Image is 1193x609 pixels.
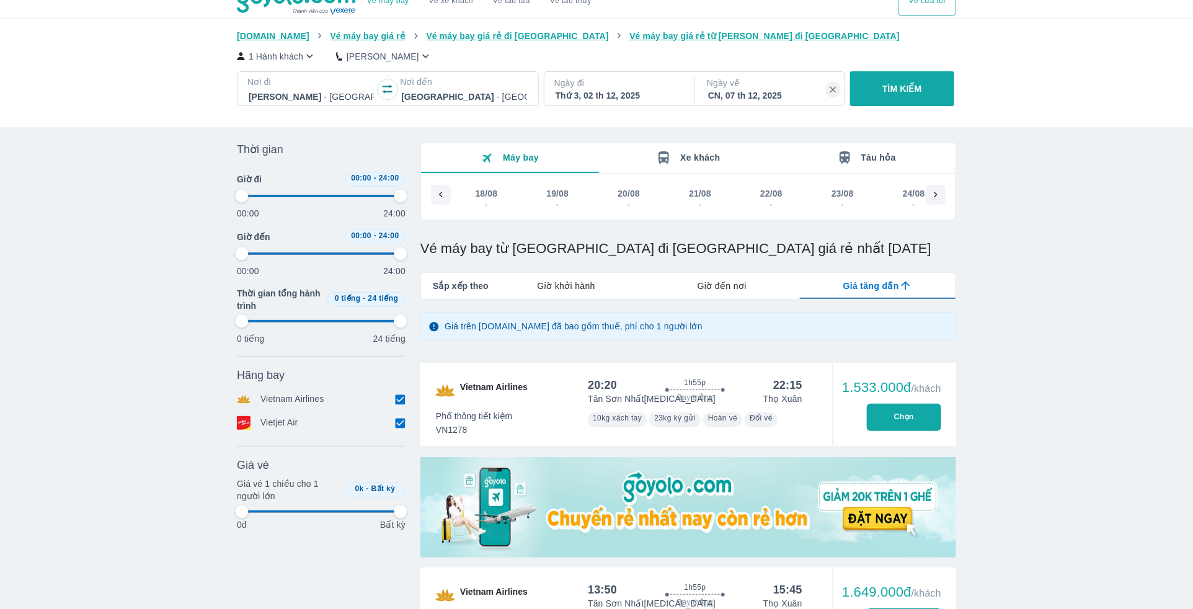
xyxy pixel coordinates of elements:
div: 23/08 [832,187,854,200]
span: Giờ đến nơi [698,280,747,292]
span: Giờ đi [237,173,262,185]
span: 1h55p [684,582,706,592]
span: [DOMAIN_NAME] [237,31,309,41]
span: Tàu hỏa [861,153,897,162]
div: 21/08 [689,187,711,200]
span: Xe khách [680,153,720,162]
button: 1 Hành khách [237,50,316,63]
p: 00:00 [237,207,259,220]
span: - [374,231,376,240]
div: 24/08 [903,187,925,200]
span: Vietnam Airlines [460,381,528,401]
p: 24:00 [383,207,406,220]
p: 0 tiếng [237,332,264,345]
span: 1h55p [684,378,706,388]
p: Vietnam Airlines [260,393,324,406]
div: 13:50 [588,582,617,597]
div: - [690,200,711,210]
p: 0đ [237,518,247,531]
span: - [363,294,365,303]
span: 24 tiếng [368,294,399,303]
span: Đổi vé [750,414,773,422]
p: 00:00 [237,265,259,277]
span: Giờ đến [237,231,270,243]
div: 20:20 [588,378,617,393]
div: - [547,200,568,210]
div: - [903,200,925,210]
span: Giờ khởi hành [538,280,595,292]
p: [PERSON_NAME] [347,50,419,63]
span: Máy bay [503,153,539,162]
p: TÌM KIẾM [882,82,922,95]
span: Vé máy bay giá rẻ từ [PERSON_NAME] đi [GEOGRAPHIC_DATA] [629,31,900,41]
div: 15:45 [773,582,802,597]
span: /khách [911,588,941,598]
p: Nơi đến [400,76,528,88]
span: 00:00 [351,231,371,240]
span: 24:00 [379,231,399,240]
span: Hoàn vé [708,414,738,422]
div: 22:15 [773,378,802,393]
div: 19/08 [546,187,569,200]
p: Thọ Xuân [763,393,802,405]
span: VN1278 [436,424,513,436]
p: 1 Hành khách [249,50,303,63]
div: 1.533.000đ [842,380,941,395]
p: Giá vé 1 chiều cho 1 người lớn [237,478,340,502]
div: scrollable day and price [451,185,926,212]
div: lab API tabs example [489,273,956,299]
span: 10kg xách tay [593,414,642,422]
button: TÌM KIẾM [850,71,954,106]
p: Tân Sơn Nhất [MEDICAL_DATA] [588,393,716,405]
div: 1.649.000đ [842,585,941,600]
span: Thời gian [237,142,283,157]
span: /khách [911,383,941,394]
h1: Vé máy bay từ [GEOGRAPHIC_DATA] đi [GEOGRAPHIC_DATA] giá rẻ nhất [DATE] [420,240,956,257]
p: Ngày đi [554,77,682,89]
span: 24:00 [379,174,399,182]
span: - [374,174,376,182]
span: 23kg ký gửi [654,414,695,422]
p: Giá trên [DOMAIN_NAME] đã bao gồm thuế, phí cho 1 người lớn [445,320,703,332]
div: CN, 07 th 12, 2025 [708,89,833,102]
nav: breadcrumb [237,30,956,42]
span: Thời gian tổng hành trình [237,287,322,312]
button: Chọn [867,404,941,431]
div: - [761,200,782,210]
img: VN [435,585,455,605]
span: Giá tăng dần [843,280,899,292]
span: Vé máy bay giá rẻ [330,31,406,41]
p: 24:00 [383,265,406,277]
div: - [476,200,497,210]
span: Vé máy bay giá rẻ đi [GEOGRAPHIC_DATA] [427,31,609,41]
span: - [366,484,369,493]
div: - [618,200,639,210]
p: Vietjet Air [260,416,298,430]
p: Bất kỳ [380,518,406,531]
span: 0 tiếng [335,294,361,303]
img: VN [435,381,455,401]
div: - [832,200,853,210]
p: Nơi đi [247,76,375,88]
p: 24 tiếng [373,332,406,345]
span: Phổ thông tiết kiệm [436,410,513,422]
span: Giá vé [237,458,269,473]
span: 00:00 [351,174,371,182]
div: Thứ 3, 02 th 12, 2025 [556,89,681,102]
div: 22/08 [760,187,783,200]
button: [PERSON_NAME] [336,50,432,63]
div: 18/08 [476,187,498,200]
span: Bất kỳ [371,484,396,493]
span: Sắp xếp theo [433,280,489,292]
span: Vietnam Airlines [460,585,528,605]
img: media-0 [420,457,956,558]
div: 20/08 [618,187,640,200]
span: 0k [355,484,364,493]
p: Ngày về [707,77,835,89]
span: Hãng bay [237,368,285,383]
